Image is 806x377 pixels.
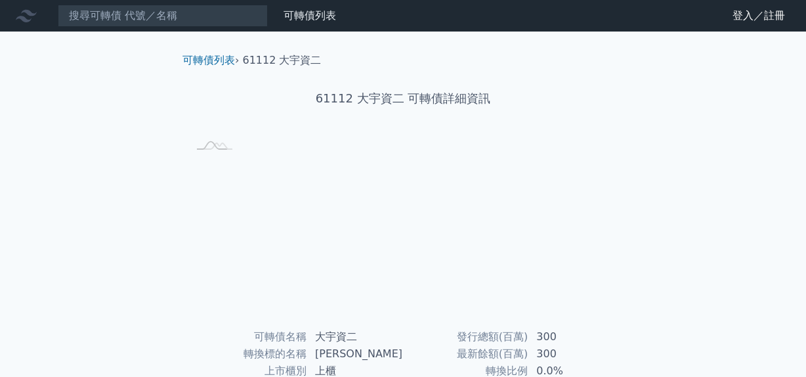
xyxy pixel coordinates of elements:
td: 發行總額(百萬) [403,328,528,345]
a: 可轉債列表 [182,54,235,66]
td: 大宇資二 [307,328,403,345]
td: 轉換標的名稱 [188,345,307,363]
input: 搜尋可轉債 代號／名稱 [58,5,268,27]
a: 登入／註冊 [722,5,795,26]
li: 61112 大宇資二 [243,53,322,68]
td: 300 [528,345,618,363]
td: [PERSON_NAME] [307,345,403,363]
td: 可轉債名稱 [188,328,307,345]
li: › [182,53,239,68]
td: 最新餘額(百萬) [403,345,528,363]
td: 300 [528,328,618,345]
h1: 61112 大宇資二 可轉債詳細資訊 [172,89,634,108]
a: 可轉債列表 [284,9,336,22]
